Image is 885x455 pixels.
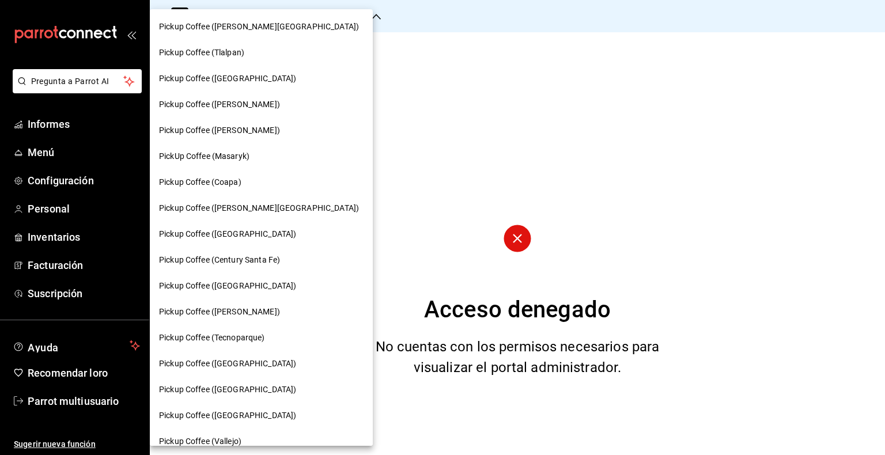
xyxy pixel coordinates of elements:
[150,169,373,195] div: Pickup Coffee (Coapa)
[159,73,296,85] span: Pickup Coffee ([GEOGRAPHIC_DATA])
[159,254,280,266] span: Pickup Coffee (Century Santa Fe)
[159,47,244,59] span: Pickup Coffee (Tlalpan)
[159,202,359,214] span: Pickup Coffee ([PERSON_NAME][GEOGRAPHIC_DATA])
[150,195,373,221] div: Pickup Coffee ([PERSON_NAME][GEOGRAPHIC_DATA])
[150,14,373,40] div: Pickup Coffee ([PERSON_NAME][GEOGRAPHIC_DATA])
[150,247,373,273] div: Pickup Coffee (Century Santa Fe)
[159,435,241,448] span: Pickup Coffee (Vallejo)
[150,299,373,325] div: Pickup Coffee ([PERSON_NAME])
[150,273,373,299] div: Pickup Coffee ([GEOGRAPHIC_DATA])
[159,98,280,111] span: Pickup Coffee ([PERSON_NAME])
[150,143,373,169] div: PickUp Coffee (Masaryk)
[159,384,296,396] span: Pickup Coffee ([GEOGRAPHIC_DATA])
[150,429,373,454] div: Pickup Coffee (Vallejo)
[150,351,373,377] div: Pickup Coffee ([GEOGRAPHIC_DATA])
[159,176,241,188] span: Pickup Coffee (Coapa)
[159,358,296,370] span: Pickup Coffee ([GEOGRAPHIC_DATA])
[150,325,373,351] div: Pickup Coffee (Tecnoparque)
[150,403,373,429] div: Pickup Coffee ([GEOGRAPHIC_DATA])
[150,221,373,247] div: Pickup Coffee ([GEOGRAPHIC_DATA])
[150,92,373,117] div: Pickup Coffee ([PERSON_NAME])
[159,228,296,240] span: Pickup Coffee ([GEOGRAPHIC_DATA])
[159,306,280,318] span: Pickup Coffee ([PERSON_NAME])
[150,117,373,143] div: Pickup Coffee ([PERSON_NAME])
[159,409,296,422] span: Pickup Coffee ([GEOGRAPHIC_DATA])
[159,332,265,344] span: Pickup Coffee (Tecnoparque)
[159,280,296,292] span: Pickup Coffee ([GEOGRAPHIC_DATA])
[159,124,280,136] span: Pickup Coffee ([PERSON_NAME])
[159,21,359,33] span: Pickup Coffee ([PERSON_NAME][GEOGRAPHIC_DATA])
[150,40,373,66] div: Pickup Coffee (Tlalpan)
[159,150,249,162] span: PickUp Coffee (Masaryk)
[150,66,373,92] div: Pickup Coffee ([GEOGRAPHIC_DATA])
[150,377,373,403] div: Pickup Coffee ([GEOGRAPHIC_DATA])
